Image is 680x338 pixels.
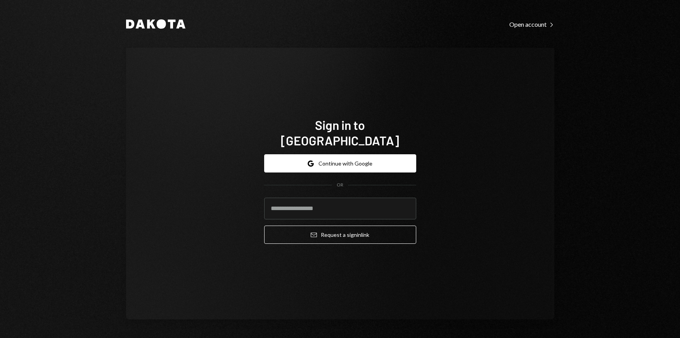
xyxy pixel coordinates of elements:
a: Open account [509,20,554,28]
div: OR [337,182,343,188]
button: Continue with Google [264,154,416,172]
button: Request a signinlink [264,226,416,244]
h1: Sign in to [GEOGRAPHIC_DATA] [264,117,416,148]
div: Open account [509,21,554,28]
